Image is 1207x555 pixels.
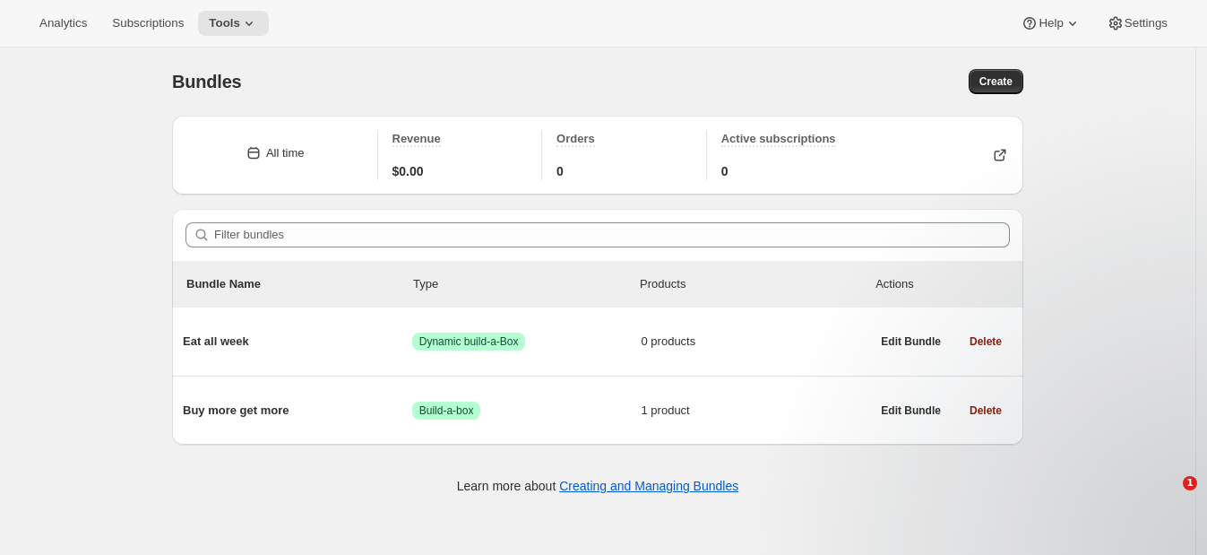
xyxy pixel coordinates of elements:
[556,162,564,180] span: 0
[642,402,871,420] span: 1 product
[1010,11,1091,36] button: Help
[457,477,738,495] p: Learn more about
[959,329,1013,354] button: Delete
[112,16,184,30] span: Subscriptions
[419,403,474,418] span: Build-a-box
[419,334,519,349] span: Dynamic build-a-Box
[172,72,242,91] span: Bundles
[183,333,412,351] span: Eat all week
[640,275,866,293] div: Products
[881,334,941,349] span: Edit Bundle
[214,222,1010,247] input: Filter bundles
[1039,16,1063,30] span: Help
[392,132,441,145] span: Revenue
[970,334,1002,349] span: Delete
[979,74,1013,89] span: Create
[1183,476,1197,490] span: 1
[183,402,412,420] span: Buy more get more
[1096,11,1178,36] button: Settings
[556,132,595,145] span: Orders
[101,11,194,36] button: Subscriptions
[198,11,269,36] button: Tools
[413,275,640,293] div: Type
[392,162,424,180] span: $0.00
[1146,476,1189,519] iframe: Intercom live chat
[870,329,952,354] button: Edit Bundle
[875,275,1009,293] div: Actions
[559,479,738,493] a: Creating and Managing Bundles
[969,69,1023,94] button: Create
[209,16,240,30] span: Tools
[39,16,87,30] span: Analytics
[266,144,305,162] div: All time
[29,11,98,36] button: Analytics
[1125,16,1168,30] span: Settings
[642,333,871,351] span: 0 products
[721,132,836,145] span: Active subscriptions
[186,275,413,293] p: Bundle Name
[721,162,729,180] span: 0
